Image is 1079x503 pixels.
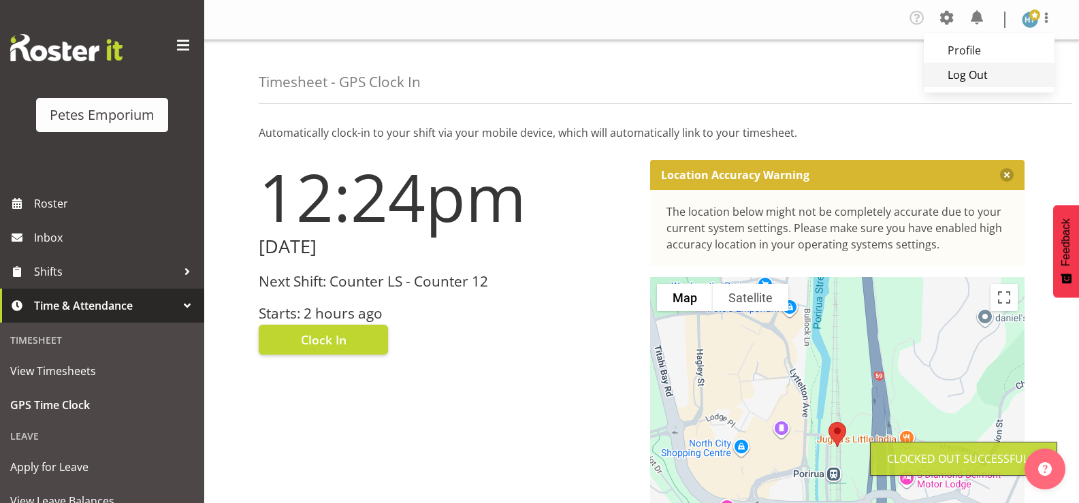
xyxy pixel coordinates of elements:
img: help-xxl-2.png [1038,462,1052,476]
button: Show satellite imagery [713,284,788,311]
span: Roster [34,193,197,214]
span: Inbox [34,227,197,248]
p: Location Accuracy Warning [661,168,809,182]
button: Feedback - Show survey [1053,205,1079,297]
span: Time & Attendance [34,295,177,316]
div: The location below might not be completely accurate due to your current system settings. Please m... [666,204,1009,253]
h4: Timesheet - GPS Clock In [259,74,421,90]
span: Apply for Leave [10,457,194,477]
div: Timesheet [3,326,201,354]
img: Rosterit website logo [10,34,123,61]
div: Clocked out Successfully [887,451,1040,467]
a: View Timesheets [3,354,201,388]
button: Show street map [657,284,713,311]
span: Clock In [301,331,347,348]
h2: [DATE] [259,236,634,257]
h1: 12:24pm [259,160,634,233]
a: Profile [924,38,1054,63]
button: Toggle fullscreen view [991,284,1018,311]
div: Leave [3,422,201,450]
button: Clock In [259,325,388,355]
p: Automatically clock-in to your shift via your mobile device, which will automatically link to you... [259,125,1025,141]
h3: Next Shift: Counter LS - Counter 12 [259,274,634,289]
h3: Starts: 2 hours ago [259,306,634,321]
span: GPS Time Clock [10,395,194,415]
a: GPS Time Clock [3,388,201,422]
span: Feedback [1060,218,1072,266]
span: View Timesheets [10,361,194,381]
span: Shifts [34,261,177,282]
a: Apply for Leave [3,450,201,484]
button: Close message [1000,168,1014,182]
div: Petes Emporium [50,105,155,125]
a: Log Out [924,63,1054,87]
img: helena-tomlin701.jpg [1022,12,1038,28]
